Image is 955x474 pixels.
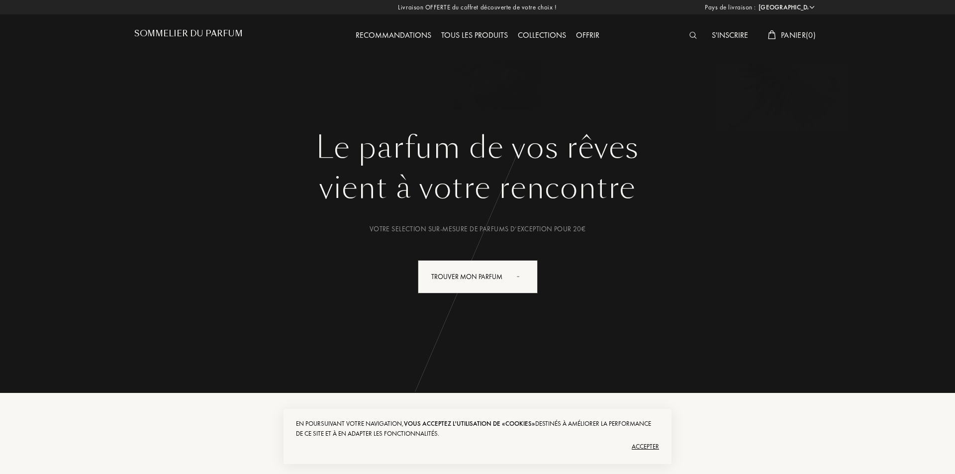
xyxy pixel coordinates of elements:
[296,419,659,439] div: En poursuivant votre navigation, destinés à améliorer la performance de ce site et à en adapter l...
[513,266,533,286] div: animation
[513,30,571,40] a: Collections
[142,130,813,166] h1: Le parfum de vos rêves
[513,29,571,42] div: Collections
[436,30,513,40] a: Tous les produits
[707,30,753,40] a: S'inscrire
[410,260,545,293] a: Trouver mon parfumanimation
[705,2,756,12] span: Pays de livraison :
[134,29,243,42] a: Sommelier du Parfum
[418,260,538,293] div: Trouver mon parfum
[134,29,243,38] h1: Sommelier du Parfum
[142,166,813,210] div: vient à votre rencontre
[436,29,513,42] div: Tous les produits
[296,439,659,455] div: Accepter
[689,32,697,39] img: search_icn_white.svg
[404,419,535,428] span: vous acceptez l'utilisation de «cookies»
[571,29,604,42] div: Offrir
[571,30,604,40] a: Offrir
[142,224,813,234] div: Votre selection sur-mesure de parfums d’exception pour 20€
[781,30,816,40] span: Panier ( 0 )
[768,30,776,39] img: cart_white.svg
[351,30,436,40] a: Recommandations
[707,29,753,42] div: S'inscrire
[351,29,436,42] div: Recommandations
